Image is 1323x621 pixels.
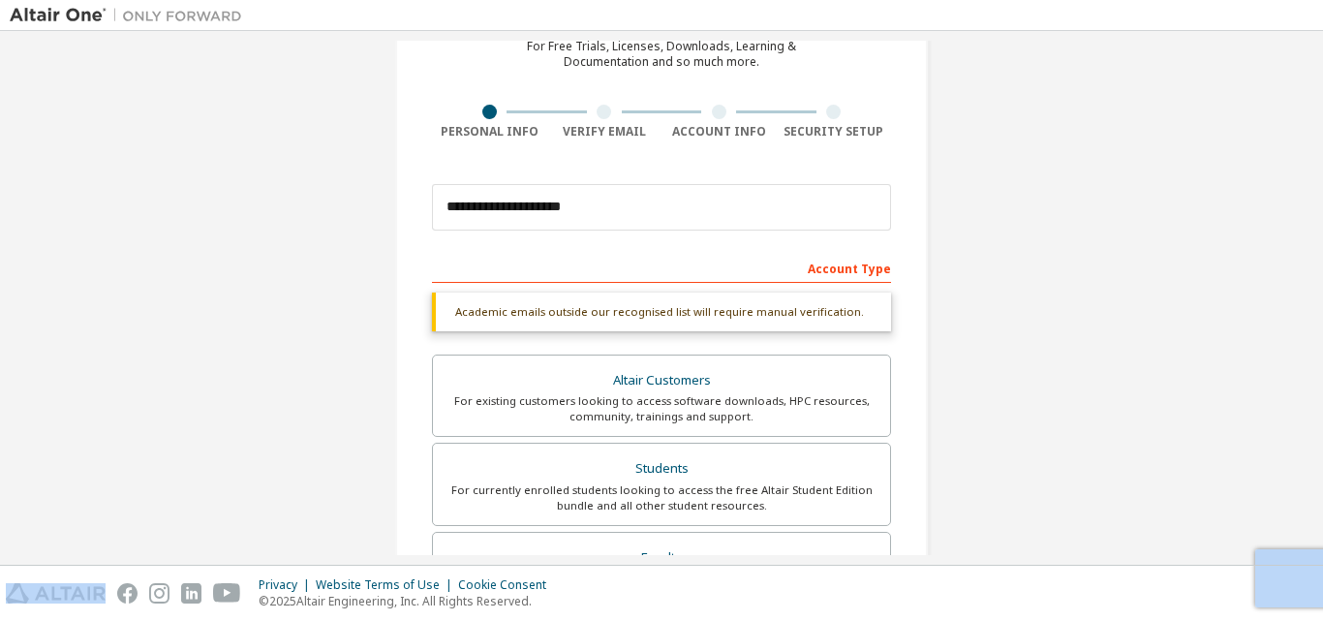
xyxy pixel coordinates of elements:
img: youtube.svg [213,583,241,604]
div: Personal Info [432,124,547,140]
img: linkedin.svg [181,583,201,604]
div: Faculty [445,544,878,572]
div: Academic emails outside our recognised list will require manual verification. [432,293,891,331]
div: Account Type [432,252,891,283]
div: Website Terms of Use [316,577,458,593]
img: facebook.svg [117,583,138,604]
div: Account Info [661,124,777,140]
div: Verify Email [547,124,662,140]
div: Security Setup [777,124,892,140]
img: instagram.svg [149,583,169,604]
div: For currently enrolled students looking to access the free Altair Student Edition bundle and all ... [445,482,878,513]
img: altair_logo.svg [6,583,106,604]
div: Altair Customers [445,367,878,394]
div: Cookie Consent [458,577,558,593]
p: © 2025 Altair Engineering, Inc. All Rights Reserved. [259,593,558,609]
div: For Free Trials, Licenses, Downloads, Learning & Documentation and so much more. [527,39,796,70]
div: For existing customers looking to access software downloads, HPC resources, community, trainings ... [445,393,878,424]
div: Privacy [259,577,316,593]
img: Altair One [10,6,252,25]
div: Students [445,455,878,482]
